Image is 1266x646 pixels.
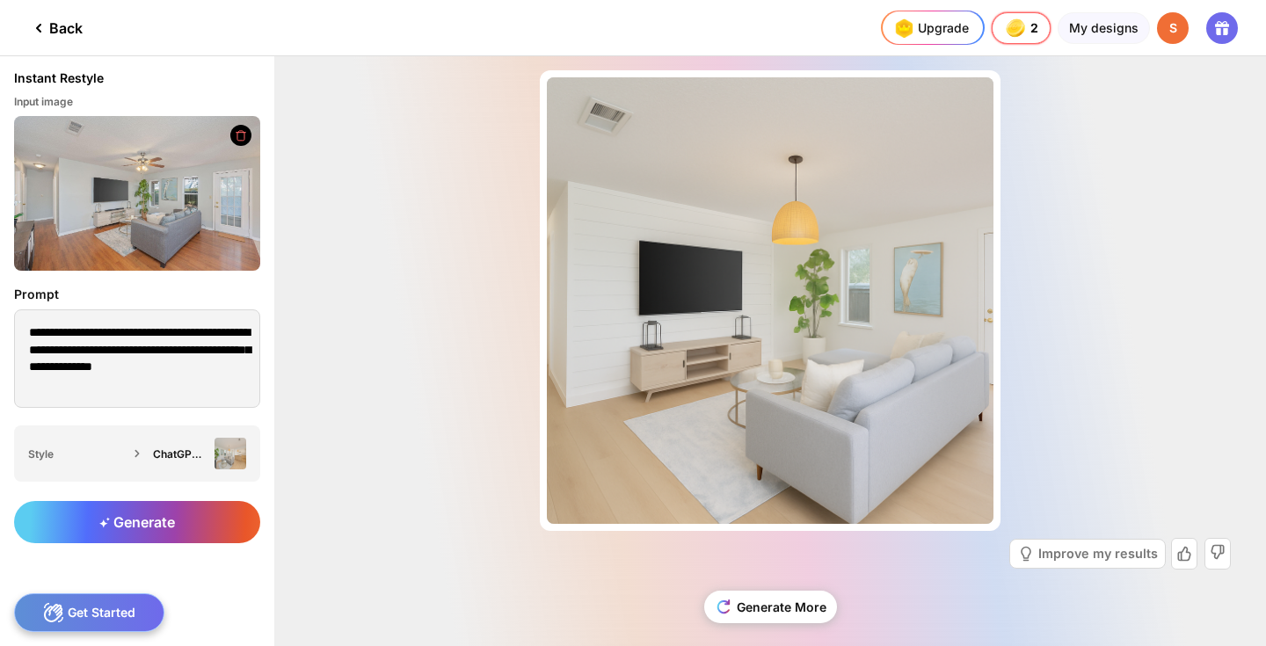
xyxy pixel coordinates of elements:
div: Instant Restyle [14,70,104,86]
img: upgrade-nav-btn-icon.gif [890,14,918,42]
div: Improve my results [1038,548,1158,560]
div: Generate More [704,591,837,623]
div: S [1157,12,1189,44]
div: Prompt [14,285,260,304]
div: Upgrade [890,14,969,42]
div: Input image [14,95,260,109]
div: Style [28,447,128,461]
span: Generate [99,513,175,531]
div: ChatGPT Image [DATE] at 10_21_01 AM.png [153,447,207,461]
div: Back [28,18,83,39]
div: Get Started [14,593,164,632]
div: My designs [1058,12,1150,44]
span: 2 [1030,21,1040,35]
